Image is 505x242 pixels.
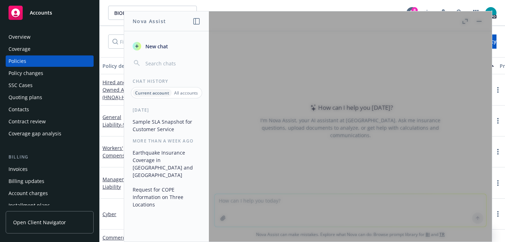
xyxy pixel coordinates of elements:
[494,210,502,218] a: more
[494,179,502,187] a: more
[102,114,140,128] a: General Liability
[114,9,176,17] span: BIOINDUSTRIAL MANUFACTURING AND DESIGN ECOSYSTEM
[6,200,94,211] a: Installment plans
[130,40,203,53] button: New chat
[9,31,30,43] div: Overview
[6,104,94,115] a: Contacts
[124,138,209,144] div: More than a week ago
[6,92,94,103] a: Quoting plans
[494,147,502,156] a: more
[6,31,94,43] a: Overview
[9,200,50,211] div: Installment plans
[469,6,483,20] a: Switch app
[102,211,116,217] a: Cyber
[6,3,94,23] a: Accounts
[6,176,94,187] a: Billing updates
[174,90,198,96] p: All accounts
[6,68,94,79] a: Policy changes
[436,6,450,20] a: Report a Bug
[9,176,44,187] div: Billing updates
[9,116,46,127] div: Contract review
[494,86,502,94] a: more
[6,55,94,67] a: Policies
[9,128,61,139] div: Coverage gap analysis
[6,128,94,139] a: Coverage gap analysis
[485,7,496,18] img: photo
[9,92,42,103] div: Quoting plans
[9,188,48,199] div: Account charges
[121,121,140,128] span: - $6M GL
[108,6,197,20] button: BIOINDUSTRIAL MANUFACTURING AND DESIGN ECOSYSTEM
[30,10,52,16] span: Accounts
[144,43,168,50] span: New chat
[100,57,153,74] button: Policy details
[9,43,30,55] div: Coverage
[9,80,33,91] div: SSC Cases
[9,55,26,67] div: Policies
[130,147,203,181] button: Earthquake Insurance Coverage in [GEOGRAPHIC_DATA] and [GEOGRAPHIC_DATA]
[453,6,467,20] a: Search
[102,62,142,70] div: Policy details
[130,184,203,210] button: Request for COPE Information on Three Locations
[9,104,29,115] div: Contacts
[411,7,418,14] div: 8
[6,163,94,175] a: Invoices
[13,219,66,226] span: Open Client Navigator
[494,117,502,125] a: more
[130,116,203,135] button: Sample SLA Snapshot for Customer Service
[9,68,43,79] div: Policy changes
[420,6,434,20] a: Start snowing
[6,80,94,91] a: SSC Cases
[135,90,169,96] p: Current account
[102,176,134,190] a: Management Liability
[9,163,28,175] div: Invoices
[120,94,136,101] span: - HNOA
[102,145,137,159] a: Workers' Compensation
[6,43,94,55] a: Coverage
[108,34,231,49] input: Filter by keyword...
[102,79,139,101] a: Hired and Non-Owned Auto (HNOA)
[6,188,94,199] a: Account charges
[6,154,94,161] div: Billing
[133,17,166,25] h1: Nova Assist
[6,116,94,127] a: Contract review
[144,58,200,68] input: Search chats
[124,78,209,84] div: Chat History
[124,107,209,113] div: [DATE]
